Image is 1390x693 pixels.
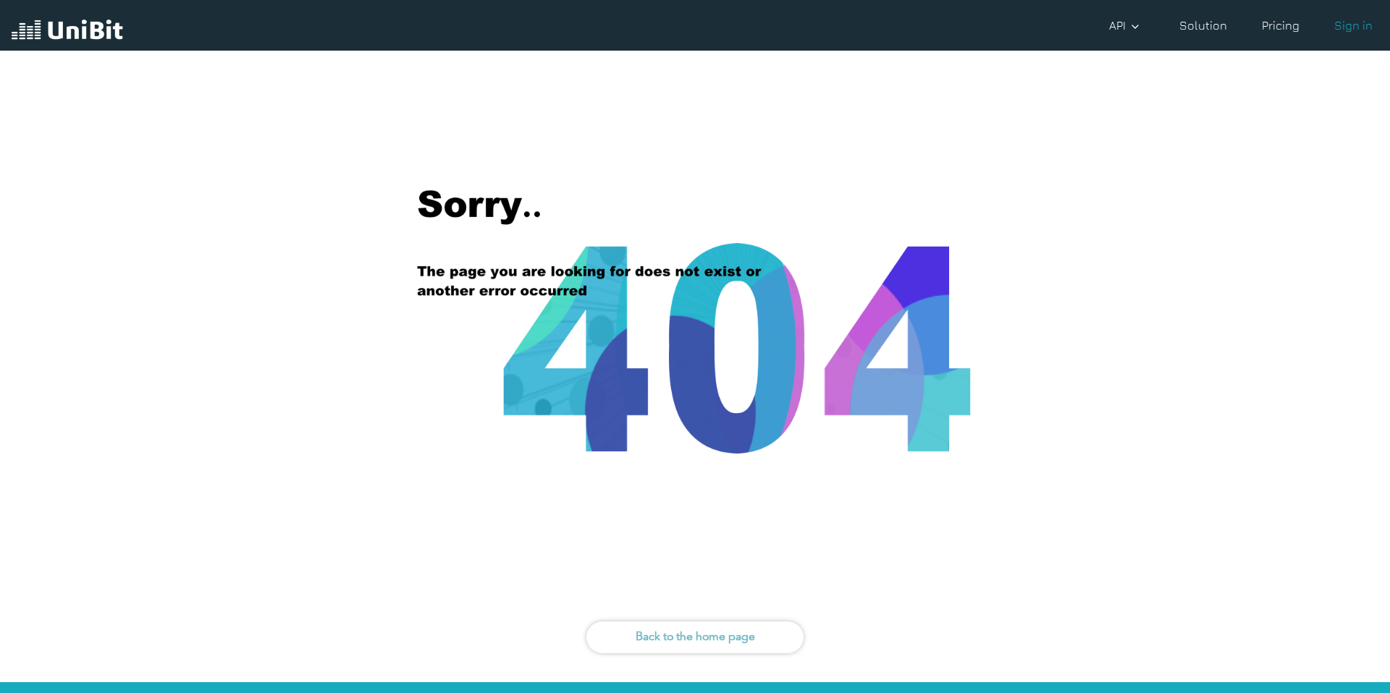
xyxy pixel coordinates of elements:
img: 404.9c3d236.png [417,190,971,454]
a: API [1103,11,1150,40]
div: Back to the home page [586,621,804,653]
img: UniBit Logo [12,17,123,45]
a: Sign in [1328,11,1378,40]
a: Pricing [1256,11,1305,40]
a: Solution [1174,11,1233,40]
